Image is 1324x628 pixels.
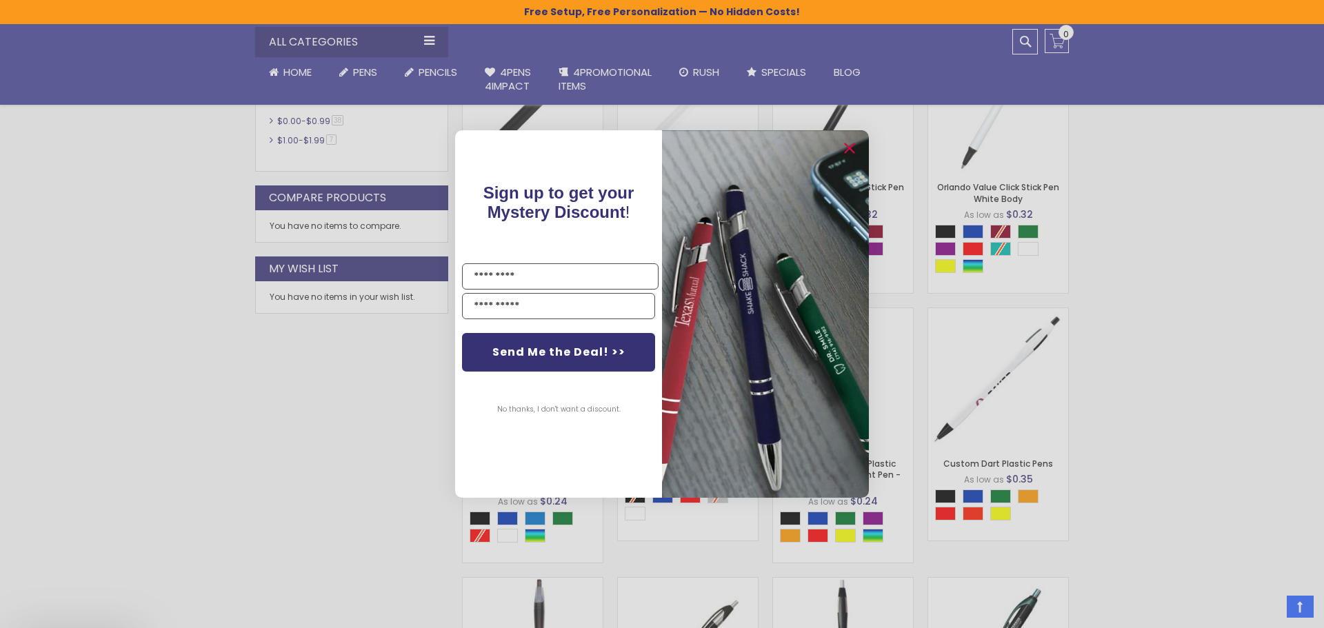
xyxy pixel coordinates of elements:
img: pop-up-image [662,130,869,498]
button: No thanks, I don't want a discount. [490,392,628,427]
button: Send Me the Deal! >> [462,333,655,372]
span: Sign up to get your Mystery Discount [483,183,634,221]
button: Close dialog [839,137,861,159]
span: ! [483,183,634,221]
